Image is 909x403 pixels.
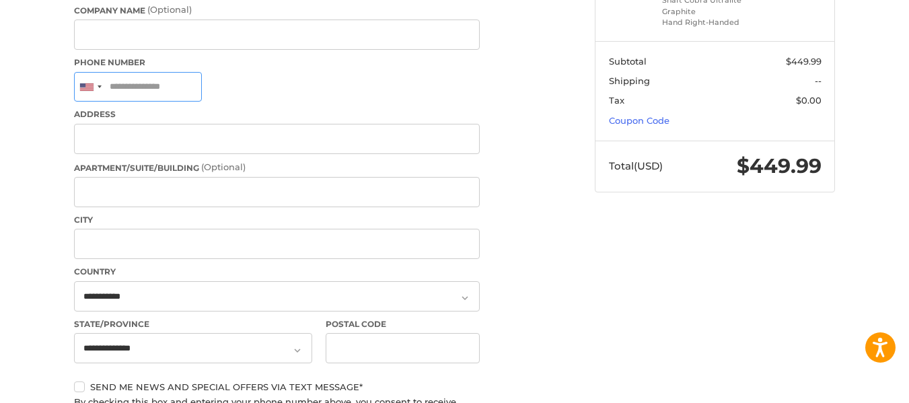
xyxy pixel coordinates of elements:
span: $0.00 [796,95,822,106]
span: $449.99 [786,56,822,67]
label: Send me news and special offers via text message* [74,381,480,392]
label: City [74,214,480,226]
span: -- [815,75,822,86]
span: Tax [609,95,624,106]
span: Subtotal [609,56,647,67]
a: Coupon Code [609,115,669,126]
span: $449.99 [737,153,822,178]
label: Postal Code [326,318,480,330]
label: Country [74,266,480,278]
div: United States: +1 [75,73,106,102]
span: Total (USD) [609,159,663,172]
label: Apartment/Suite/Building [74,161,480,174]
small: (Optional) [201,161,246,172]
label: State/Province [74,318,312,330]
label: Phone Number [74,57,480,69]
label: Company Name [74,3,480,17]
li: Hand Right-Handed [662,17,765,28]
small: (Optional) [147,4,192,15]
span: Shipping [609,75,650,86]
label: Address [74,108,480,120]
